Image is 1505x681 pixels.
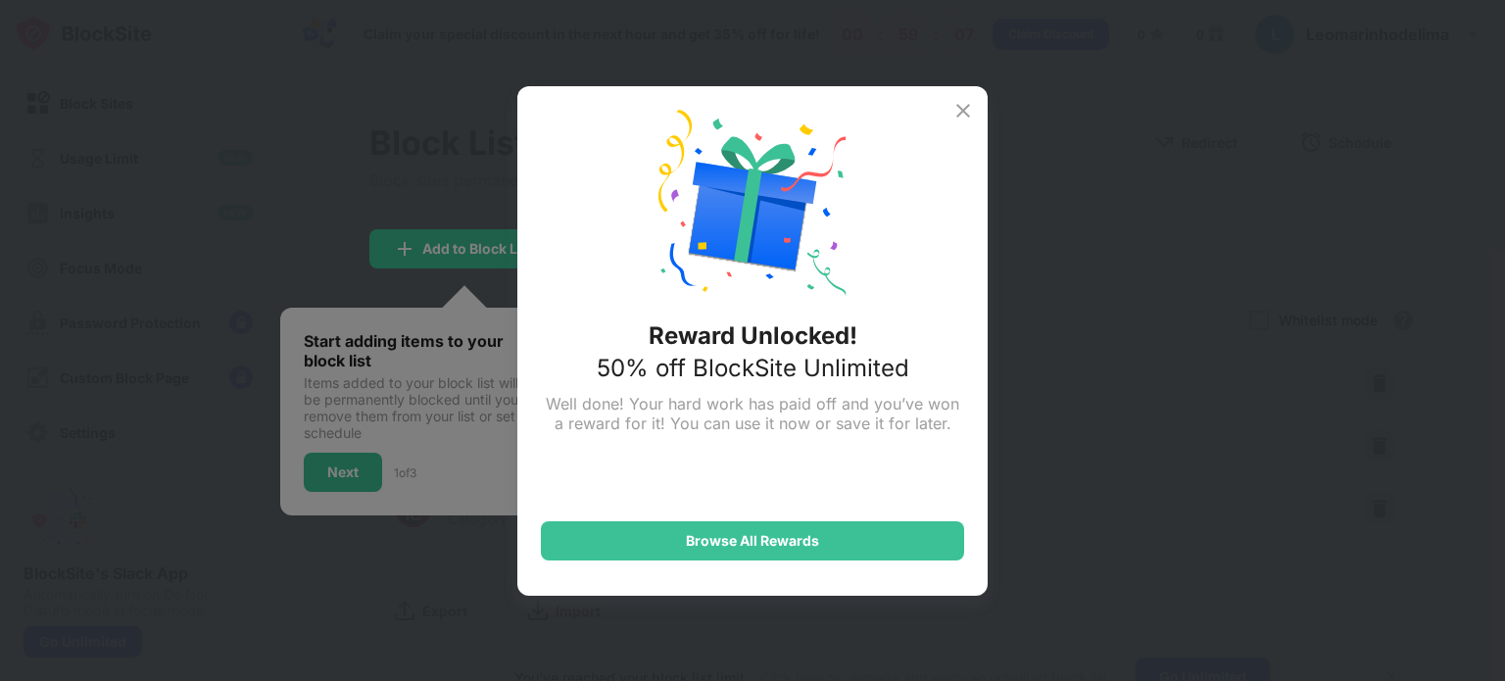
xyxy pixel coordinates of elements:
[658,110,847,298] img: reward-unlock.svg
[597,354,909,382] div: 50% off BlockSite Unlimited
[951,99,975,122] img: x-button.svg
[686,533,819,549] div: Browse All Rewards
[541,394,964,433] div: Well done! Your hard work has paid off and you’ve won a reward for it! You can use it now or save...
[649,321,857,350] div: Reward Unlocked!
